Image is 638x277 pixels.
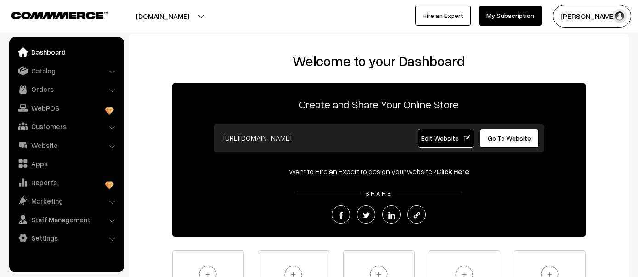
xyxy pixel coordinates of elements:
[553,5,631,28] button: [PERSON_NAME]…
[421,134,470,142] span: Edit Website
[11,100,121,116] a: WebPOS
[436,167,469,176] a: Click Here
[11,118,121,135] a: Customers
[613,9,627,23] img: user
[361,189,397,197] span: SHARE
[11,12,108,19] img: COMMMERCE
[104,5,221,28] button: [DOMAIN_NAME]
[138,53,620,69] h2: Welcome to your Dashboard
[11,230,121,246] a: Settings
[488,134,531,142] span: Go To Website
[172,96,586,113] p: Create and Share Your Online Store
[11,192,121,209] a: Marketing
[11,81,121,97] a: Orders
[480,129,539,148] a: Go To Website
[418,129,474,148] a: Edit Website
[11,44,121,60] a: Dashboard
[11,137,121,153] a: Website
[11,174,121,191] a: Reports
[172,166,586,177] div: Want to Hire an Expert to design your website?
[11,211,121,228] a: Staff Management
[11,62,121,79] a: Catalog
[11,9,92,20] a: COMMMERCE
[415,6,471,26] a: Hire an Expert
[479,6,542,26] a: My Subscription
[11,155,121,172] a: Apps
